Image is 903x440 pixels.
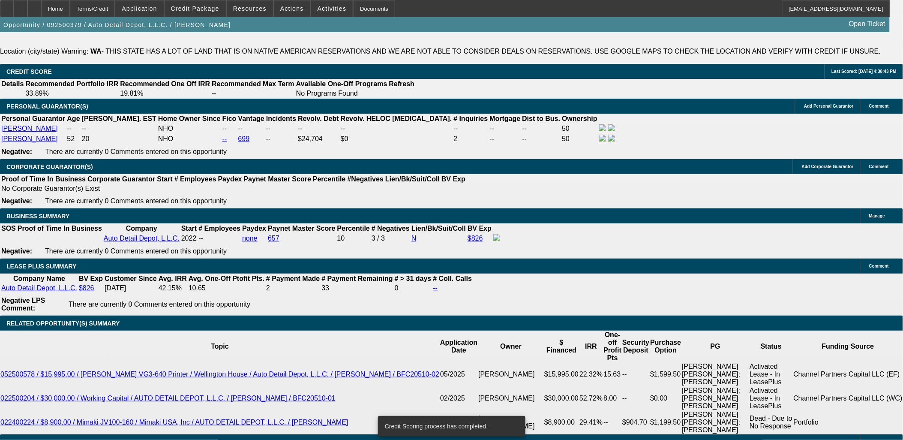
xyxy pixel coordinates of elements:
[562,115,597,122] b: Ownership
[198,225,240,232] b: # Employees
[749,410,793,434] td: Dead - Due to No Response
[115,0,163,17] button: Application
[90,48,881,55] label: - THIS STATE HAS A LOT OF LAND THAT IS ON NATIVE AMERICAN RESERVATIONS AND WE ARE NOT ABLE TO CON...
[120,89,210,98] td: 19.81%
[280,5,304,12] span: Actions
[79,275,103,282] b: BV Exp
[385,175,440,183] b: Lien/Bk/Suit/Coll
[105,275,157,282] b: Customer Since
[227,0,273,17] button: Resources
[378,416,522,437] div: Credit Scoring process has completed.
[490,115,521,122] b: Mortgage
[198,235,203,242] span: --
[650,410,681,434] td: $1,199.50
[244,175,311,183] b: Paynet Master Score
[274,0,310,17] button: Actions
[238,135,250,142] a: 699
[266,134,297,144] td: --
[218,175,242,183] b: Paydex
[266,284,320,292] td: 2
[297,134,339,144] td: $24,704
[579,331,603,362] th: IRR
[544,410,579,434] td: $8,900.00
[793,386,903,410] td: Channel Partners Capital LLC (WC)
[211,80,295,88] th: Recommended Max Term
[1,224,16,233] th: SOS
[6,163,93,170] span: CORPORATE GUARANTOR(S)
[608,135,615,142] img: linkedin-icon.png
[1,115,65,122] b: Personal Guarantor
[453,134,488,144] td: 2
[1,125,58,132] a: [PERSON_NAME]
[579,410,603,434] td: 29.41%
[222,135,227,142] a: --
[749,386,793,410] td: Activated Lease - In LeasePlus
[603,410,622,434] td: --
[171,5,219,12] span: Credit Package
[489,124,521,133] td: --
[522,134,561,144] td: --
[622,386,650,410] td: --
[749,362,793,386] td: Activated Lease - In LeasePlus
[846,17,889,31] a: Open Ticket
[122,5,157,12] span: Application
[313,175,345,183] b: Percentile
[650,386,681,410] td: $0.00
[188,284,265,292] td: 10.65
[211,89,295,98] td: --
[1,197,32,205] b: Negative:
[181,234,197,243] td: 2022
[440,410,478,434] td: 02/2024
[6,263,77,270] span: LEASE PLUS SUMMARY
[1,135,58,142] a: [PERSON_NAME]
[233,5,267,12] span: Resources
[522,124,561,133] td: --
[298,115,339,122] b: Revolv. Debt
[869,104,889,108] span: Comment
[79,284,94,292] a: $826
[268,225,335,232] b: Paynet Master Score
[66,124,80,133] td: --
[394,284,432,292] td: 0
[158,284,187,292] td: 42.15%
[318,5,347,12] span: Activities
[337,225,370,232] b: Percentile
[6,320,120,327] span: RELATED OPPORTUNITY(S) SUMMARY
[793,331,903,362] th: Funding Source
[296,80,388,88] th: Available One-Off Programs
[1,297,45,312] b: Negative LPS Comment:
[372,225,410,232] b: # Negatives
[561,134,598,144] td: 50
[389,80,415,88] th: Refresh
[453,115,488,122] b: # Inquiries
[802,164,854,169] span: Add Corporate Guarantor
[126,225,157,232] b: Company
[622,410,650,434] td: $904.70
[682,386,750,410] td: [PERSON_NAME]; [PERSON_NAME] [PERSON_NAME]
[6,213,69,220] span: BUSINESS SUMMARY
[296,89,388,98] td: No Programs Found
[468,235,483,242] a: $826
[66,134,80,144] td: 52
[1,80,24,88] th: Details
[395,275,432,282] b: # > 31 days
[1,184,469,193] td: No Corporate Guarantor(s) Exist
[165,0,226,17] button: Credit Package
[242,225,266,232] b: Paydex
[311,0,353,17] button: Activities
[69,301,250,308] span: There are currently 0 Comments entered on this opportunity
[441,175,465,183] b: BV Exp
[682,362,750,386] td: [PERSON_NAME] [PERSON_NAME]; [PERSON_NAME]
[82,115,156,122] b: [PERSON_NAME]. EST
[478,362,544,386] td: [PERSON_NAME]
[440,362,478,386] td: 05/2025
[297,124,339,133] td: --
[522,115,561,122] b: Dist to Bus.
[411,235,417,242] a: N
[158,124,221,133] td: NHO
[411,225,466,232] b: Lien/Bk/Suit/Coll
[159,275,187,282] b: Avg. IRR
[189,275,264,282] b: Avg. One-Off Ptofit Pts.
[337,235,370,242] div: 10
[544,362,579,386] td: $15,995.00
